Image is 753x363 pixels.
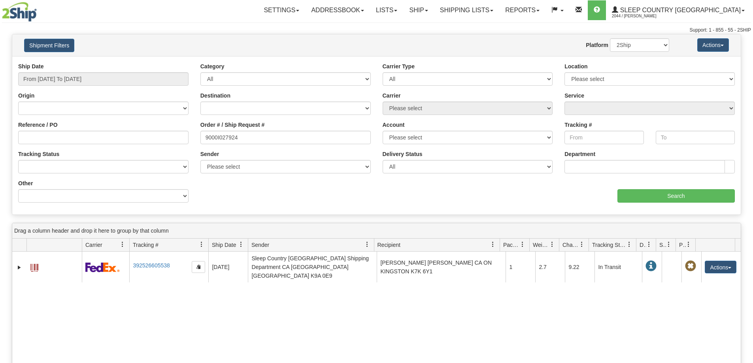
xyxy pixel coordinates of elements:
a: Recipient filter column settings [486,238,500,251]
span: Sleep Country [GEOGRAPHIC_DATA] [618,7,741,13]
a: Label [30,260,38,273]
a: 392526605538 [133,262,170,269]
label: Service [564,92,584,100]
span: Carrier [85,241,102,249]
span: 2044 / [PERSON_NAME] [612,12,671,20]
a: Shipping lists [434,0,499,20]
label: Department [564,150,595,158]
a: Tracking # filter column settings [195,238,208,251]
a: Ship [403,0,434,20]
button: Actions [697,38,729,52]
a: Charge filter column settings [575,238,589,251]
label: Location [564,62,587,70]
label: Sender [200,150,219,158]
span: Tracking Status [592,241,627,249]
a: Expand [15,263,23,271]
label: Delivery Status [383,150,423,158]
span: Ship Date [212,241,236,249]
span: Pickup Not Assigned [685,261,696,272]
span: Shipment Issues [659,241,666,249]
a: Shipment Issues filter column settings [662,238,676,251]
img: 2 - FedEx Express® [85,262,120,272]
span: Pickup Status [679,241,686,249]
label: Destination [200,92,230,100]
td: [PERSON_NAME] [PERSON_NAME] CA ON KINGSTON K7K 6Y1 [377,252,506,282]
label: Tracking # [564,121,592,129]
button: Shipment Filters [24,39,74,52]
input: To [656,131,735,144]
div: grid grouping header [12,223,741,239]
label: Category [200,62,225,70]
label: Platform [586,41,608,49]
label: Other [18,179,33,187]
td: [DATE] [208,252,248,282]
span: Tracking # [133,241,159,249]
input: From [564,131,644,144]
a: Delivery Status filter column settings [642,238,656,251]
a: Addressbook [305,0,370,20]
iframe: chat widget [735,141,752,222]
span: Sender [251,241,269,249]
div: Support: 1 - 855 - 55 - 2SHIP [2,27,751,34]
span: In Transit [645,261,657,272]
span: Charge [562,241,579,249]
a: Sender filter column settings [360,238,374,251]
button: Copy to clipboard [192,261,205,273]
td: 9.22 [565,252,594,282]
span: Weight [533,241,549,249]
span: Delivery Status [640,241,646,249]
a: Ship Date filter column settings [234,238,248,251]
label: Ship Date [18,62,44,70]
img: logo2044.jpg [2,2,37,22]
a: Pickup Status filter column settings [682,238,695,251]
a: Lists [370,0,403,20]
span: Packages [503,241,520,249]
label: Tracking Status [18,150,59,158]
a: Settings [258,0,305,20]
span: Recipient [377,241,400,249]
label: Carrier Type [383,62,415,70]
button: Actions [705,261,736,273]
td: 2.7 [535,252,565,282]
a: Packages filter column settings [516,238,529,251]
a: Weight filter column settings [545,238,559,251]
td: In Transit [594,252,642,282]
label: Order # / Ship Request # [200,121,265,129]
label: Origin [18,92,34,100]
label: Reference / PO [18,121,58,129]
td: 1 [506,252,535,282]
a: Reports [499,0,545,20]
label: Carrier [383,92,401,100]
a: Carrier filter column settings [116,238,129,251]
a: Sleep Country [GEOGRAPHIC_DATA] 2044 / [PERSON_NAME] [606,0,751,20]
td: Sleep Country [GEOGRAPHIC_DATA] Shipping Department CA [GEOGRAPHIC_DATA] [GEOGRAPHIC_DATA] K9A 0E9 [248,252,377,282]
label: Account [383,121,405,129]
a: Tracking Status filter column settings [623,238,636,251]
input: Search [617,189,735,203]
